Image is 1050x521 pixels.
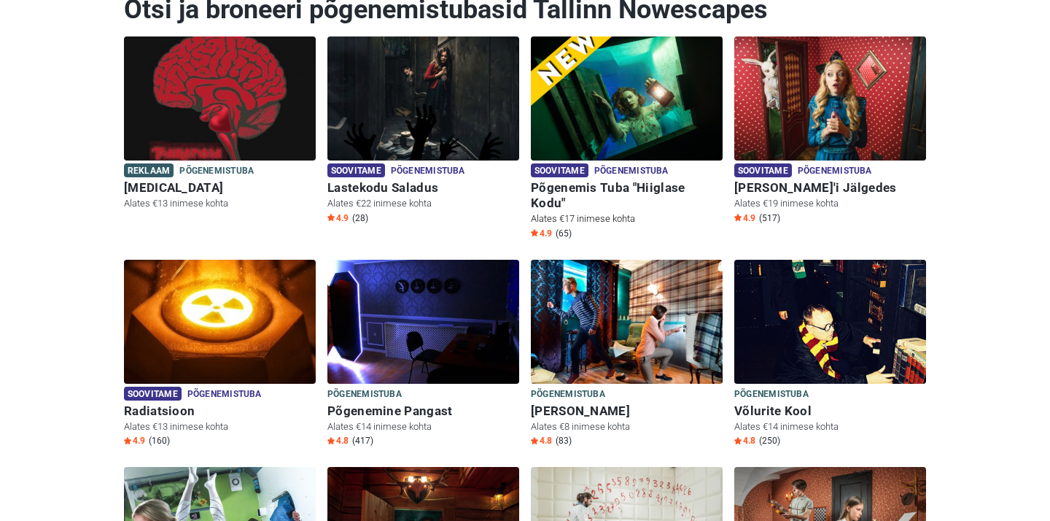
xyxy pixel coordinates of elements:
span: Põgenemistuba [187,387,262,403]
span: 4.9 [124,435,145,447]
span: (417) [352,435,373,447]
p: Alates €13 inimese kohta [124,420,316,433]
h6: [PERSON_NAME] [531,404,723,419]
h6: Võlurite Kool [734,404,926,419]
span: (83) [556,435,572,447]
img: Põgenemis Tuba "Hiiglase Kodu" [531,36,723,161]
h6: [PERSON_NAME]'i Jälgedes [734,180,926,196]
span: Soovitame [327,163,385,177]
p: Alates €17 inimese kohta [531,212,723,225]
img: Star [327,437,335,444]
span: (160) [149,435,170,447]
a: Põgenemine Pangast Põgenemistuba Põgenemine Pangast Alates €14 inimese kohta Star4.8 (417) [327,260,519,450]
span: Soovitame [531,163,588,177]
a: Sherlock Holmes Põgenemistuba [PERSON_NAME] Alates €8 inimese kohta Star4.8 (83) [531,260,723,450]
h6: Radiatsioon [124,404,316,419]
span: 4.8 [327,435,349,447]
h6: Põgenemis Tuba "Hiiglase Kodu" [531,180,723,211]
span: (517) [759,212,780,224]
h6: [MEDICAL_DATA] [124,180,316,196]
img: Võlurite Kool [734,260,926,384]
span: 4.9 [531,228,552,239]
img: Star [124,437,131,444]
a: Paranoia Reklaam Põgenemistuba [MEDICAL_DATA] Alates €13 inimese kohta [124,36,316,213]
img: Star [734,437,742,444]
span: Põgenemistuba [798,163,872,180]
span: (28) [352,212,368,224]
img: Lastekodu Saladus [327,36,519,161]
a: Lastekodu Saladus Soovitame Põgenemistuba Lastekodu Saladus Alates €22 inimese kohta Star4.9 (28) [327,36,519,227]
span: (65) [556,228,572,239]
img: Radiatsioon [124,260,316,384]
p: Alates €22 inimese kohta [327,197,519,210]
p: Alates €8 inimese kohta [531,420,723,433]
a: Võlurite Kool Põgenemistuba Võlurite Kool Alates €14 inimese kohta Star4.8 (250) [734,260,926,450]
span: Põgenemistuba [327,387,402,403]
h6: Põgenemine Pangast [327,404,519,419]
span: Põgenemistuba [391,163,465,180]
img: Sherlock Holmes [531,260,723,384]
span: Soovitame [124,387,182,401]
p: Alates €13 inimese kohta [124,197,316,210]
img: Paranoia [124,36,316,161]
h6: Lastekodu Saladus [327,180,519,196]
span: 4.9 [327,212,349,224]
span: Reklaam [124,163,174,177]
span: Soovitame [734,163,792,177]
img: Star [327,214,335,221]
p: Alates €14 inimese kohta [734,420,926,433]
a: Põgenemis Tuba "Hiiglase Kodu" Soovitame Põgenemistuba Põgenemis Tuba "Hiiglase Kodu" Alates €17 ... [531,36,723,242]
span: (250) [759,435,780,447]
span: Põgenemistuba [531,387,605,403]
p: Alates €19 inimese kohta [734,197,926,210]
img: Alice'i Jälgedes [734,36,926,161]
span: Põgenemistuba [734,387,809,403]
img: Põgenemine Pangast [327,260,519,384]
span: 4.8 [531,435,552,447]
p: Alates €14 inimese kohta [327,420,519,433]
span: Põgenemistuba [179,163,254,180]
img: Star [734,214,742,221]
span: 4.8 [734,435,755,447]
a: Radiatsioon Soovitame Põgenemistuba Radiatsioon Alates €13 inimese kohta Star4.9 (160) [124,260,316,450]
img: Star [531,437,538,444]
span: Põgenemistuba [594,163,669,180]
img: Star [531,229,538,236]
a: Alice'i Jälgedes Soovitame Põgenemistuba [PERSON_NAME]'i Jälgedes Alates €19 inimese kohta Star4.... [734,36,926,227]
span: 4.9 [734,212,755,224]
